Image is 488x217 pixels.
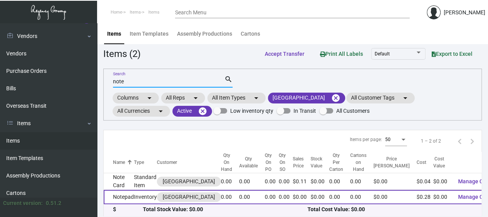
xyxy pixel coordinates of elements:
[191,93,200,103] mat-icon: arrow_drop_down
[466,135,478,147] button: Next page
[444,9,485,17] div: [PERSON_NAME]
[433,173,452,190] td: $0.00
[453,135,466,147] button: Previous page
[401,93,410,103] mat-icon: arrow_drop_down
[172,106,212,117] mat-chip: Active
[265,173,279,190] td: 0.00
[373,155,410,169] div: Price [PERSON_NAME]
[46,199,61,207] div: 0.51.2
[417,159,426,166] div: Cost
[293,155,304,169] div: Sales Price
[113,93,159,103] mat-chip: Columns
[311,190,329,204] td: $0.00
[293,155,311,169] div: Sales Price
[375,51,390,57] span: Default
[252,93,261,103] mat-icon: arrow_drop_down
[143,205,307,214] div: Total Stock Value: $0.00
[432,51,472,57] span: Export to Excel
[373,190,417,204] td: $0.00
[268,93,345,103] mat-chip: [GEOGRAPHIC_DATA]
[221,190,239,204] td: 0.00
[161,93,205,103] mat-chip: All Reps
[134,173,157,190] td: Standard Item
[221,152,232,173] div: Qty On Hand
[265,190,279,204] td: 0.00
[134,159,157,166] div: Type
[104,173,134,190] td: Note Card
[207,93,266,103] mat-chip: All Item Types
[111,10,122,15] span: Home
[350,152,373,173] div: Cartons on Hand
[239,190,265,204] td: 0.00
[320,51,363,57] span: Print All Labels
[130,10,141,15] span: Items
[113,159,125,166] div: Name
[259,47,311,61] button: Accept Transfer
[385,137,407,143] mat-select: Items per page:
[113,205,143,214] div: $
[3,199,43,207] div: Current version:
[163,193,215,201] div: [GEOGRAPHIC_DATA]
[425,47,479,61] button: Export to Excel
[148,10,160,15] span: Items
[417,159,433,166] div: Cost
[265,152,279,173] div: Qty On PO
[329,190,350,204] td: 0.00
[156,107,165,116] mat-icon: arrow_drop_down
[329,152,343,173] div: Qty Per Carton
[279,173,293,190] td: 0.00
[279,152,286,173] div: Qty On SO
[265,152,272,173] div: Qty On PO
[350,152,366,173] div: Cartons on Hand
[433,155,445,169] div: Cost Value
[350,190,373,204] td: 0.00
[311,155,329,169] div: Stock Value
[198,107,207,116] mat-icon: cancel
[221,152,239,173] div: Qty On Hand
[104,190,134,204] td: Notepad
[134,159,144,166] div: Type
[329,152,350,173] div: Qty Per Carton
[433,155,452,169] div: Cost Value
[433,190,452,204] td: $0.00
[239,155,265,169] div: Qty Available
[134,190,157,204] td: Inventory
[329,173,350,190] td: 0.00
[145,93,154,103] mat-icon: arrow_drop_down
[417,173,433,190] td: $0.04
[163,177,215,186] div: [GEOGRAPHIC_DATA]
[346,93,415,103] mat-chip: All Customer Tags
[417,190,433,204] td: $0.28
[385,137,391,142] span: 50
[113,106,170,117] mat-chip: All Currencies
[350,173,373,190] td: 0.00
[279,190,293,204] td: 0.00
[350,136,382,143] div: Items per page:
[331,93,340,103] mat-icon: cancel
[241,30,260,38] div: Cartons
[293,106,316,115] span: In Transit
[230,106,273,115] span: Low inventory qty
[293,190,311,204] td: $0.00
[265,51,304,57] span: Accept Transfer
[373,173,417,190] td: $0.00
[314,46,369,61] button: Print All Labels
[113,159,134,166] div: Name
[221,173,239,190] td: 0.00
[427,5,441,19] img: admin@bootstrapmaster.com
[239,173,265,190] td: 0.00
[307,205,472,214] div: Total Cost Value: $0.00
[421,138,441,145] div: 1 – 2 of 2
[373,155,417,169] div: Price [PERSON_NAME]
[177,30,232,38] div: Assembly Productions
[311,173,329,190] td: $0.00
[103,47,141,61] div: Items (2)
[239,155,258,169] div: Qty Available
[130,30,168,38] div: Item Templates
[336,106,370,115] span: All Customers
[293,173,311,190] td: $0.11
[157,152,221,173] th: Customer
[311,155,322,169] div: Stock Value
[107,30,121,38] div: Items
[279,152,293,173] div: Qty On SO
